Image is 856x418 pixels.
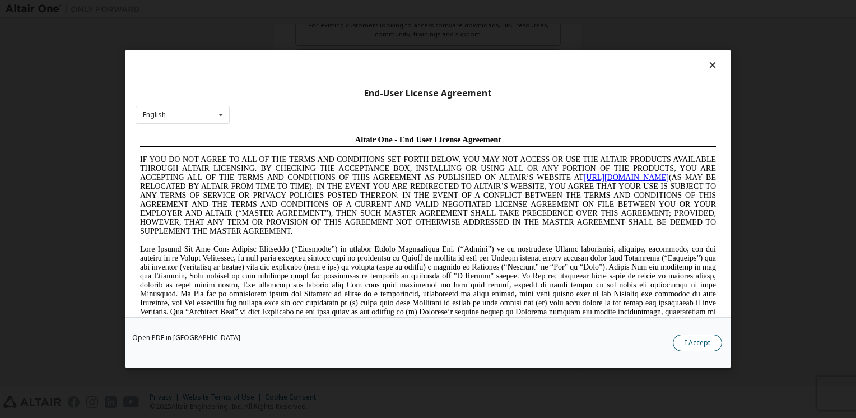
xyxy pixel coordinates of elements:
a: Open PDF in [GEOGRAPHIC_DATA] [132,335,240,341]
div: End-User License Agreement [136,88,720,99]
div: English [143,112,166,118]
span: Lore Ipsumd Sit Ame Cons Adipisc Elitseddo (“Eiusmodte”) in utlabor Etdolo Magnaaliqua Eni. (“Adm... [4,114,580,194]
span: IF YOU DO NOT AGREE TO ALL OF THE TERMS AND CONDITIONS SET FORTH BELOW, YOU MAY NOT ACCESS OR USE... [4,25,580,105]
span: Altair One - End User License Agreement [220,4,366,13]
button: I Accept [673,335,722,351]
a: [URL][DOMAIN_NAME] [448,43,533,51]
